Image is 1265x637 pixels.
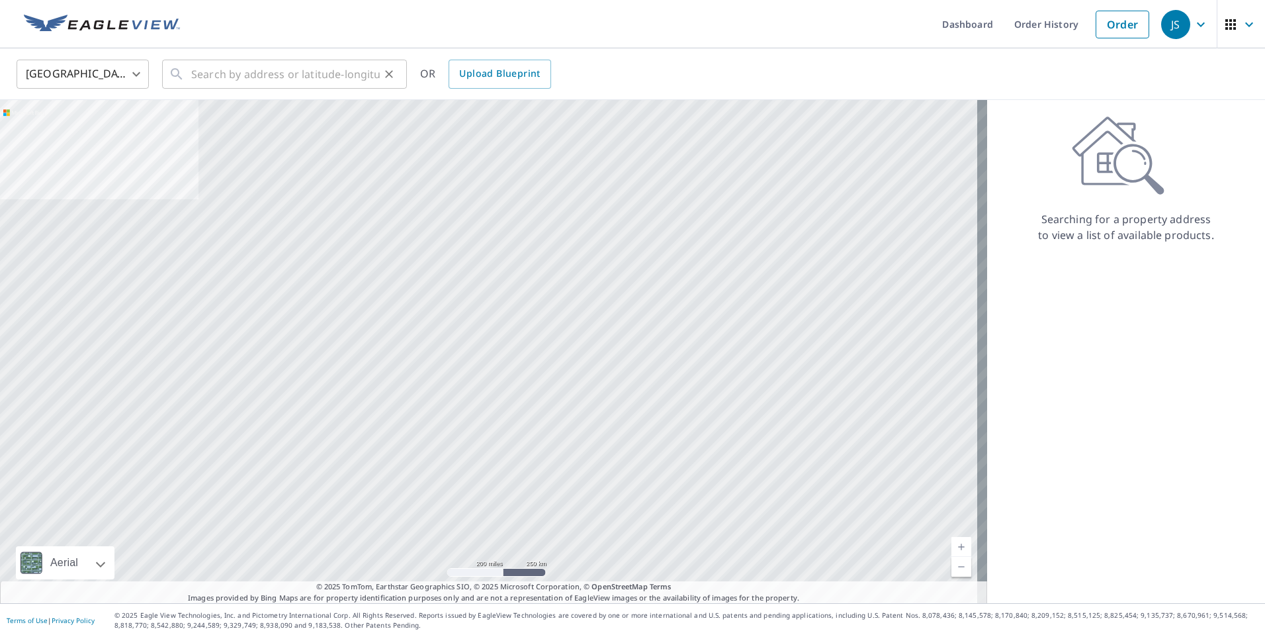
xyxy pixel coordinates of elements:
[114,611,1258,630] p: © 2025 Eagle View Technologies, Inc. and Pictometry International Corp. All Rights Reserved. Repo...
[380,65,398,83] button: Clear
[24,15,180,34] img: EV Logo
[420,60,551,89] div: OR
[449,60,550,89] a: Upload Blueprint
[951,537,971,557] a: Current Level 5, Zoom In
[16,546,114,579] div: Aerial
[951,557,971,577] a: Current Level 5, Zoom Out
[191,56,380,93] input: Search by address or latitude-longitude
[17,56,149,93] div: [GEOGRAPHIC_DATA]
[316,581,672,593] span: © 2025 TomTom, Earthstar Geographics SIO, © 2025 Microsoft Corporation, ©
[1161,10,1190,39] div: JS
[591,581,647,591] a: OpenStreetMap
[46,546,82,579] div: Aerial
[7,616,48,625] a: Terms of Use
[52,616,95,625] a: Privacy Policy
[1037,211,1215,243] p: Searching for a property address to view a list of available products.
[459,66,540,82] span: Upload Blueprint
[7,616,95,624] p: |
[650,581,672,591] a: Terms
[1096,11,1149,38] a: Order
